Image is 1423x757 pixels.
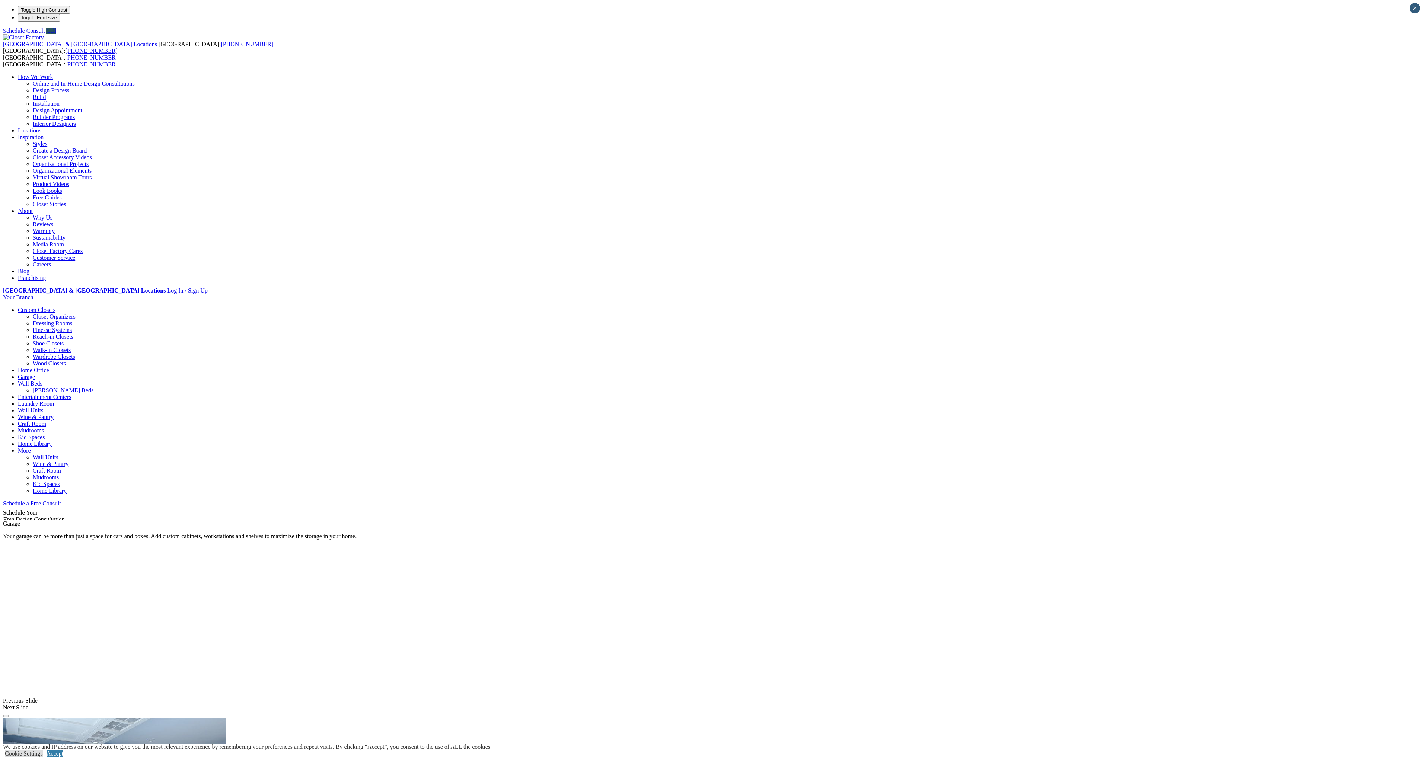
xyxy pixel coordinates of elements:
[33,141,47,147] a: Styles
[5,750,43,757] a: Cookie Settings
[3,744,492,750] div: We use cookies and IP address on our website to give you the most relevant experience by remember...
[21,15,57,20] span: Toggle Font size
[33,327,72,333] a: Finesse Systems
[18,380,42,387] a: Wall Beds
[18,374,35,380] a: Garage
[33,188,62,194] a: Look Books
[18,407,43,413] a: Wall Units
[33,201,66,207] a: Closet Stories
[3,520,20,527] span: Garage
[66,61,118,67] a: [PHONE_NUMBER]
[33,261,51,268] a: Careers
[18,421,46,427] a: Craft Room
[33,467,61,474] a: Craft Room
[33,454,58,460] a: Wall Units
[33,94,46,100] a: Build
[18,74,53,80] a: How We Work
[3,516,65,523] em: Free Design Consultation
[33,221,53,227] a: Reviews
[18,268,29,274] a: Blog
[47,750,63,757] a: Accept
[3,41,159,47] a: [GEOGRAPHIC_DATA] & [GEOGRAPHIC_DATA] Locations
[33,161,89,167] a: Organizational Projects
[3,54,118,67] span: [GEOGRAPHIC_DATA]: [GEOGRAPHIC_DATA]:
[33,181,69,187] a: Product Videos
[18,400,54,407] a: Laundry Room
[33,214,52,221] a: Why Us
[18,14,60,22] button: Toggle Font size
[18,427,44,434] a: Mudrooms
[18,414,54,420] a: Wine & Pantry
[18,307,55,313] a: Custom Closets
[18,394,71,400] a: Entertainment Centers
[3,294,33,300] a: Your Branch
[3,34,44,41] img: Closet Factory
[33,488,67,494] a: Home Library
[33,354,75,360] a: Wardrobe Closets
[33,387,93,393] a: [PERSON_NAME] Beds
[33,167,92,174] a: Organizational Elements
[33,255,75,261] a: Customer Service
[33,474,59,480] a: Mudrooms
[33,241,64,247] a: Media Room
[3,287,166,294] a: [GEOGRAPHIC_DATA] & [GEOGRAPHIC_DATA] Locations
[33,100,60,107] a: Installation
[21,7,67,13] span: Toggle High Contrast
[3,41,157,47] span: [GEOGRAPHIC_DATA] & [GEOGRAPHIC_DATA] Locations
[33,333,73,340] a: Reach-in Closets
[33,87,69,93] a: Design Process
[46,28,56,34] a: Call
[18,447,31,454] a: More menu text will display only on big screen
[33,80,135,87] a: Online and In-Home Design Consultations
[3,510,65,523] span: Schedule Your
[33,248,83,254] a: Closet Factory Cares
[66,48,118,54] a: [PHONE_NUMBER]
[167,287,207,294] a: Log In / Sign Up
[221,41,273,47] a: [PHONE_NUMBER]
[33,147,87,154] a: Create a Design Board
[18,275,46,281] a: Franchising
[33,228,55,234] a: Warranty
[3,28,45,34] a: Schedule Consult
[18,208,33,214] a: About
[33,360,66,367] a: Wood Closets
[18,434,45,440] a: Kid Spaces
[18,441,52,447] a: Home Library
[18,367,49,373] a: Home Office
[3,704,1420,711] div: Next Slide
[33,174,92,181] a: Virtual Showroom Tours
[33,481,60,487] a: Kid Spaces
[3,41,273,54] span: [GEOGRAPHIC_DATA]: [GEOGRAPHIC_DATA]:
[18,134,44,140] a: Inspiration
[33,114,75,120] a: Builder Programs
[3,500,61,507] a: Schedule a Free Consult (opens a dropdown menu)
[1410,3,1420,13] button: Close
[33,194,62,201] a: Free Guides
[33,313,76,320] a: Closet Organizers
[33,340,64,346] a: Shoe Closets
[33,347,71,353] a: Walk-in Closets
[3,697,1420,704] div: Previous Slide
[33,234,66,241] a: Sustainability
[33,154,92,160] a: Closet Accessory Videos
[33,121,76,127] a: Interior Designers
[33,461,68,467] a: Wine & Pantry
[66,54,118,61] a: [PHONE_NUMBER]
[33,320,72,326] a: Dressing Rooms
[18,6,70,14] button: Toggle High Contrast
[33,107,82,114] a: Design Appointment
[18,127,41,134] a: Locations
[3,533,1420,540] p: Your garage can be more than just a space for cars and boxes. Add custom cabinets, workstations a...
[3,715,9,717] button: Click here to pause slide show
